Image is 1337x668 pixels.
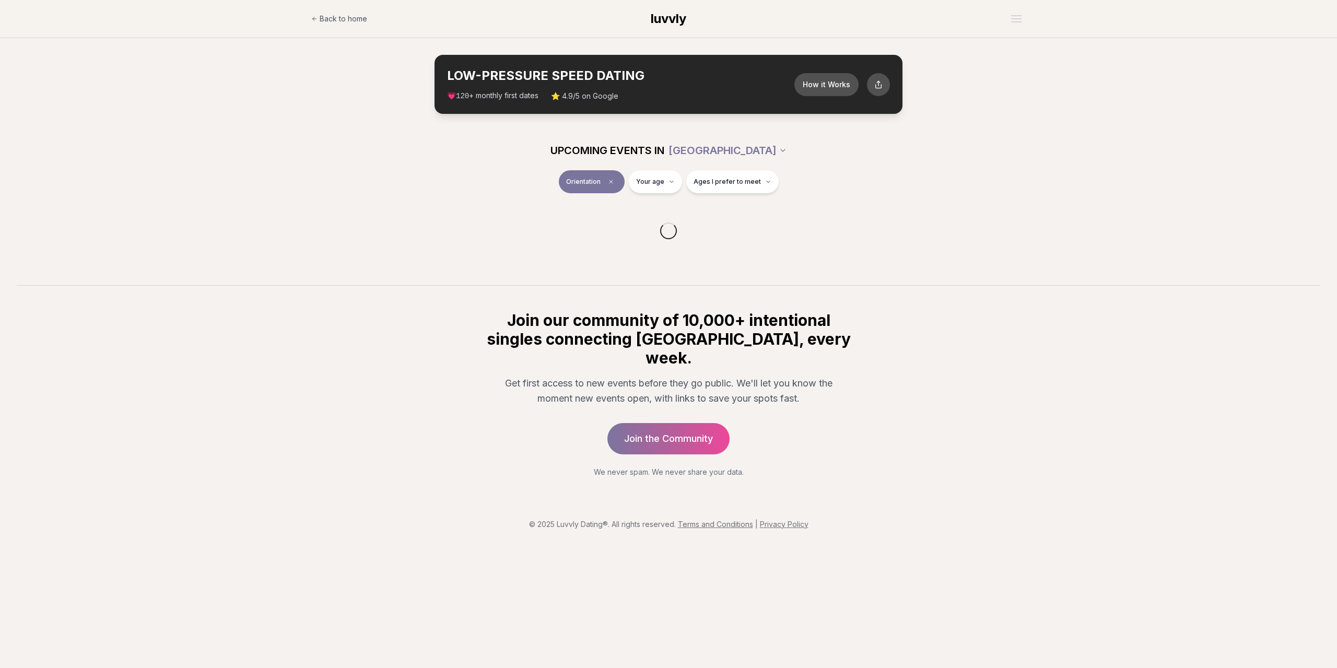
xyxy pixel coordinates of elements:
button: How it Works [794,73,859,96]
h2: Join our community of 10,000+ intentional singles connecting [GEOGRAPHIC_DATA], every week. [485,311,852,367]
a: Back to home [311,8,367,29]
span: | [755,520,758,529]
button: Ages I prefer to meet [686,170,779,193]
span: Clear event type filter [605,175,617,188]
a: Join the Community [607,423,730,454]
a: luvvly [651,10,686,27]
span: 💗 + monthly first dates [447,90,538,101]
span: Orientation [566,178,601,186]
button: Your age [629,170,682,193]
span: UPCOMING EVENTS IN [550,143,664,158]
button: Open menu [1007,11,1026,27]
button: [GEOGRAPHIC_DATA] [668,139,787,162]
button: OrientationClear event type filter [559,170,625,193]
p: Get first access to new events before they go public. We'll let you know the moment new events op... [493,376,844,406]
span: Ages I prefer to meet [694,178,761,186]
a: Privacy Policy [760,520,808,529]
span: Back to home [320,14,367,24]
span: ⭐ 4.9/5 on Google [551,91,618,101]
a: Terms and Conditions [678,520,753,529]
span: luvvly [651,11,686,26]
p: © 2025 Luvvly Dating®. All rights reserved. [8,519,1329,530]
span: Your age [636,178,664,186]
h2: LOW-PRESSURE SPEED DATING [447,67,794,84]
span: 120 [456,92,469,100]
p: We never spam. We never share your data. [485,467,852,477]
